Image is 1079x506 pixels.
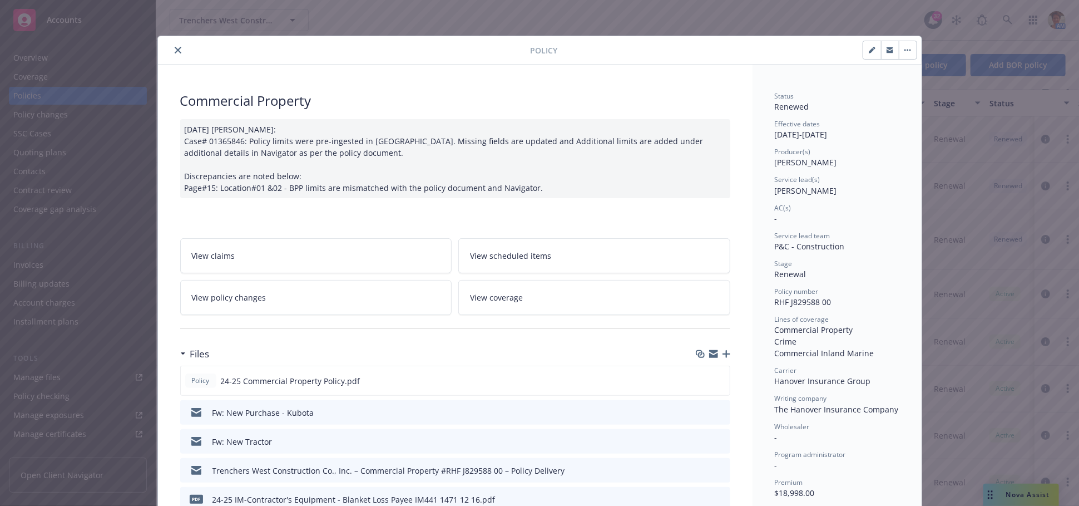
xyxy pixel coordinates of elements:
[775,287,819,296] span: Policy number
[775,119,899,140] div: [DATE] - [DATE]
[190,347,210,361] h3: Files
[775,450,846,459] span: Program administrator
[775,366,797,375] span: Carrier
[212,465,565,476] div: Trenchers West Construction Co., Inc. – Commercial Property #RHF J829588 00 – Policy Delivery
[180,119,730,198] div: [DATE] [PERSON_NAME]: Case# 01365846: Policy limits were pre-ingested in [GEOGRAPHIC_DATA]. Missi...
[698,436,707,448] button: download file
[212,494,496,505] div: 24-25 IM-Contractor's Equipment - Blanket Loss Payee IM441 1471 12 16.pdf
[212,407,314,419] div: Fw: New Purchase - Kubota
[716,407,726,419] button: preview file
[775,259,793,268] span: Stage
[698,407,707,419] button: download file
[715,375,725,387] button: preview file
[697,375,706,387] button: download file
[775,91,794,101] span: Status
[775,336,899,347] div: Crime
[180,280,452,315] a: View policy changes
[775,157,837,168] span: [PERSON_NAME]
[775,185,837,196] span: [PERSON_NAME]
[698,465,707,476] button: download file
[190,376,212,386] span: Policy
[775,315,829,324] span: Lines of coverage
[775,203,791,213] span: AC(s)
[775,376,871,386] span: Hanover Insurance Group
[470,250,551,262] span: View scheduled items
[171,43,185,57] button: close
[221,375,360,387] span: 24-25 Commercial Property Policy.pdf
[698,494,707,505] button: download file
[775,175,820,184] span: Service lead(s)
[775,488,815,498] span: $18,998.00
[775,241,845,252] span: P&C - Construction
[180,91,730,110] div: Commercial Property
[775,422,810,431] span: Wholesaler
[192,250,235,262] span: View claims
[192,292,266,303] span: View policy changes
[531,45,558,56] span: Policy
[212,436,273,448] div: Fw: New Tractor
[775,404,899,415] span: The Hanover Insurance Company
[775,478,803,487] span: Premium
[190,495,203,503] span: pdf
[716,494,726,505] button: preview file
[775,394,827,403] span: Writing company
[775,460,778,470] span: -
[775,119,820,129] span: Effective dates
[775,101,809,112] span: Renewed
[180,347,210,361] div: Files
[775,269,806,279] span: Renewal
[775,231,830,240] span: Service lead team
[775,324,899,336] div: Commercial Property
[775,213,778,224] span: -
[716,436,726,448] button: preview file
[775,147,811,156] span: Producer(s)
[716,465,726,476] button: preview file
[470,292,523,303] span: View coverage
[775,432,778,443] span: -
[458,238,730,273] a: View scheduled items
[775,347,899,359] div: Commercial Inland Marine
[458,280,730,315] a: View coverage
[775,297,831,307] span: RHF J829588 00
[180,238,452,273] a: View claims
